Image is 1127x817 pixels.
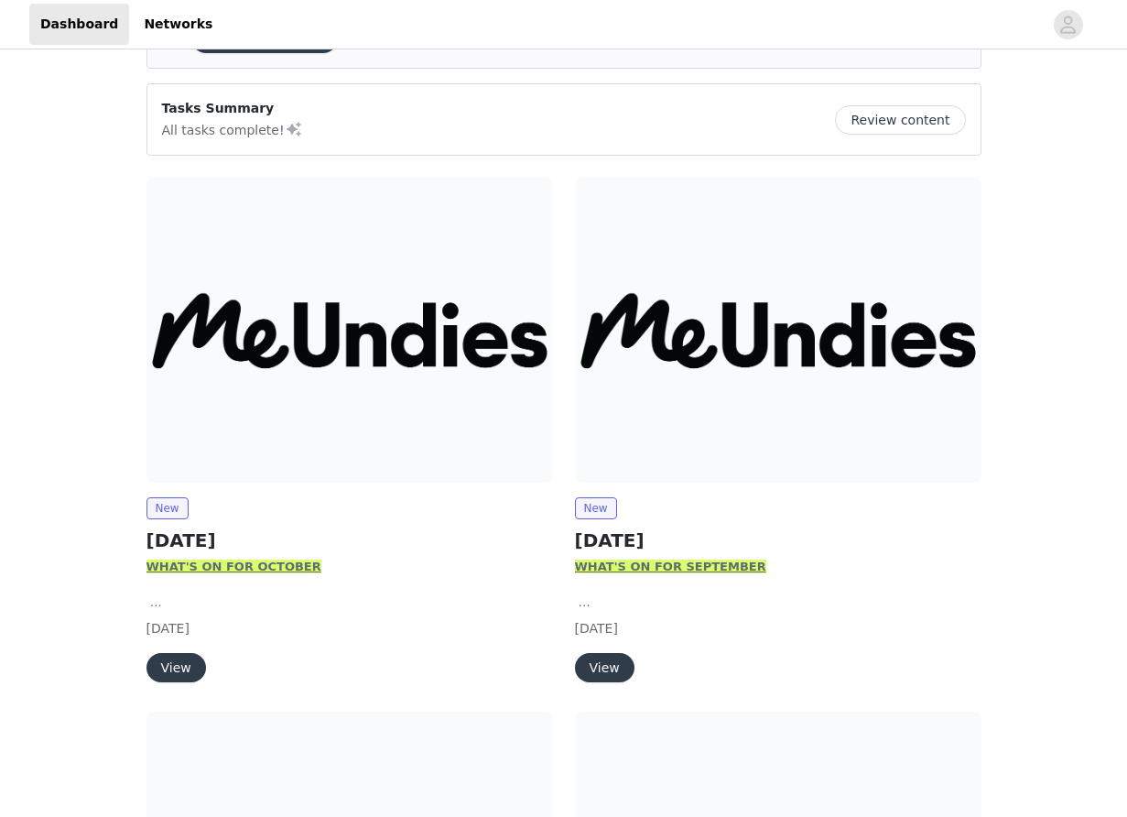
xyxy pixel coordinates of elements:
[575,527,981,554] h2: [DATE]
[162,99,303,118] p: Tasks Summary
[133,4,223,45] a: Networks
[588,560,766,573] strong: HAT'S ON FOR SEPTEMBER
[575,661,634,675] a: View
[146,653,206,682] button: View
[146,560,159,573] strong: W
[575,497,617,519] span: New
[146,178,553,483] img: MeUndies
[146,497,189,519] span: New
[162,118,303,140] p: All tasks complete!
[835,105,965,135] button: Review content
[575,178,981,483] img: MeUndies
[146,621,190,636] span: [DATE]
[146,661,206,675] a: View
[159,560,321,573] strong: HAT'S ON FOR OCTOBER
[575,653,634,682] button: View
[575,560,588,573] strong: W
[146,527,553,554] h2: [DATE]
[575,621,618,636] span: [DATE]
[1059,10,1077,39] div: avatar
[29,4,129,45] a: Dashboard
